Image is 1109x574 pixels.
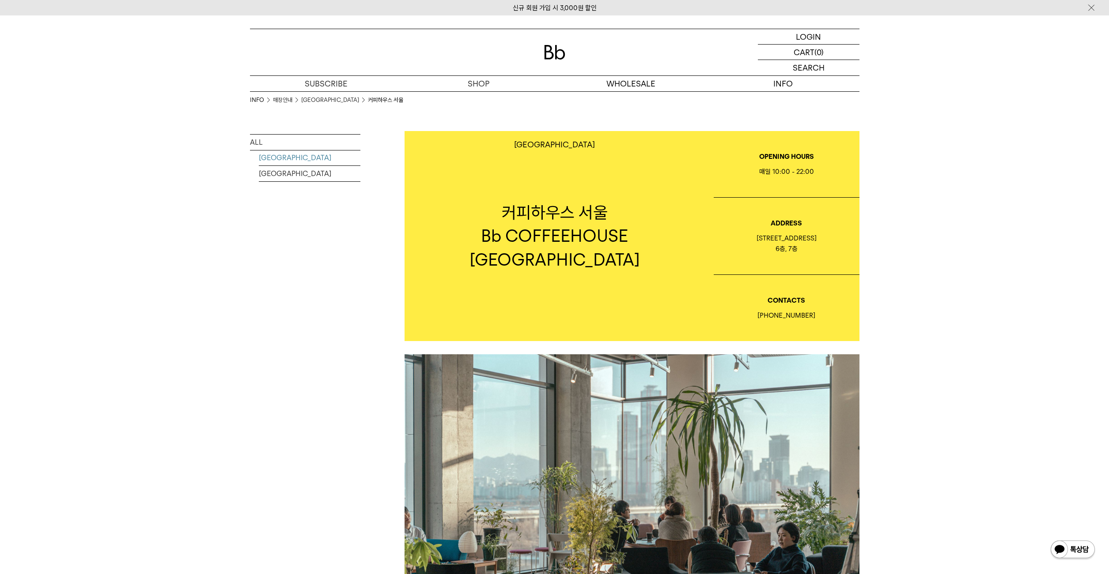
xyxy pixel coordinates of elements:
a: [GEOGRAPHIC_DATA] [259,166,360,181]
a: LOGIN [758,29,859,45]
p: CONTACTS [714,295,859,306]
a: 신규 회원 가입 시 3,000원 할인 [513,4,597,12]
a: 매장안내 [273,96,292,105]
a: [GEOGRAPHIC_DATA] [259,150,360,165]
p: 커피하우스 서울 [405,201,705,224]
a: SUBSCRIBE [250,76,402,91]
p: (0) [814,45,824,60]
p: ADDRESS [714,218,859,229]
a: CART (0) [758,45,859,60]
div: [STREET_ADDRESS] 6층, 7층 [714,233,859,254]
p: Bb COFFEEHOUSE [GEOGRAPHIC_DATA] [405,224,705,271]
p: WHOLESALE [555,76,707,91]
div: [PHONE_NUMBER] [714,310,859,321]
li: 커피하우스 서울 [368,96,403,105]
p: [GEOGRAPHIC_DATA] [514,140,595,149]
p: INFO [707,76,859,91]
a: [GEOGRAPHIC_DATA] [301,96,359,105]
img: 로고 [544,45,565,60]
div: 매일 10:00 - 22:00 [714,166,859,177]
p: CART [794,45,814,60]
img: 카카오톡 채널 1:1 채팅 버튼 [1050,540,1096,561]
li: INFO [250,96,273,105]
p: LOGIN [796,29,821,44]
a: ALL [250,135,360,150]
a: SHOP [402,76,555,91]
p: OPENING HOURS [714,151,859,162]
p: SEARCH [793,60,825,75]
